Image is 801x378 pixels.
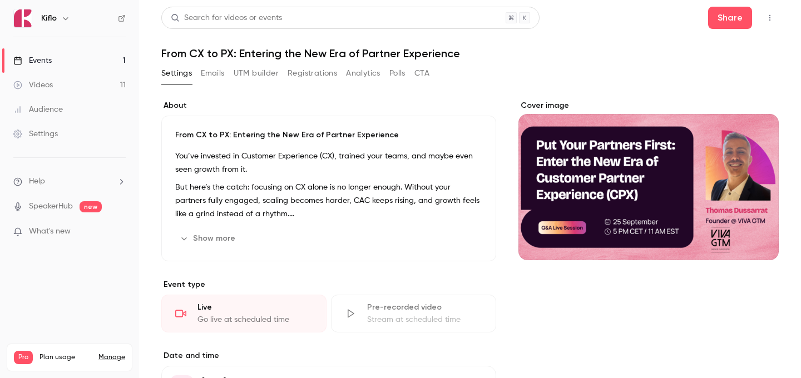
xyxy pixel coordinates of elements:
[367,302,482,313] div: Pre-recorded video
[346,64,380,82] button: Analytics
[13,55,52,66] div: Events
[171,12,282,24] div: Search for videos or events
[331,295,496,332] div: Pre-recorded videoStream at scheduled time
[197,314,313,325] div: Go live at scheduled time
[518,100,779,111] label: Cover image
[197,302,313,313] div: Live
[161,100,496,111] label: About
[288,64,337,82] button: Registrations
[161,350,496,361] label: Date and time
[175,181,482,221] p: But here’s the catch: focusing on CX alone is no longer enough. Without your partners fully engag...
[13,79,53,91] div: Videos
[14,9,32,27] img: Kiflo
[41,13,57,24] h6: Kiflo
[708,7,752,29] button: Share
[175,130,482,141] p: From CX to PX: Entering the New Era of Partner Experience
[29,201,73,212] a: SpeakerHub
[112,227,126,237] iframe: Noticeable Trigger
[29,226,71,237] span: What's new
[98,353,125,362] a: Manage
[518,100,779,260] section: Cover image
[80,201,102,212] span: new
[161,279,496,290] p: Event type
[14,351,33,364] span: Pro
[161,295,327,332] div: LiveGo live at scheduled time
[29,176,45,187] span: Help
[175,230,242,247] button: Show more
[175,150,482,176] p: You’ve invested in Customer Experience (CX), trained your teams, and maybe even seen growth from it.
[13,128,58,140] div: Settings
[201,64,224,82] button: Emails
[161,64,192,82] button: Settings
[234,64,279,82] button: UTM builder
[39,353,92,362] span: Plan usage
[414,64,429,82] button: CTA
[13,176,126,187] li: help-dropdown-opener
[13,104,63,115] div: Audience
[161,47,779,60] h1: From CX to PX: Entering the New Era of Partner Experience
[389,64,406,82] button: Polls
[367,314,482,325] div: Stream at scheduled time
